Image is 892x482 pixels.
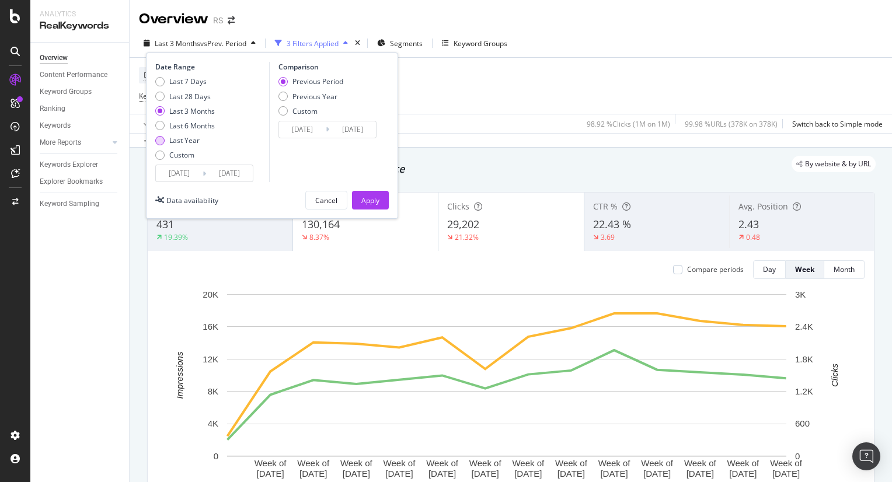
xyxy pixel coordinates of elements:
text: 2.4K [795,322,813,331]
text: [DATE] [256,469,284,478]
span: By website & by URL [805,160,871,167]
text: [DATE] [772,469,800,478]
text: [DATE] [643,469,671,478]
div: Week [795,264,814,274]
div: Apply [361,195,379,205]
text: Week of [770,457,803,467]
text: [DATE] [472,469,499,478]
span: Device [144,70,166,80]
div: Last 6 Months [169,121,215,131]
span: 29,202 [447,217,479,231]
span: Last 3 Months [155,39,200,48]
div: Keyword Sampling [40,198,99,210]
div: arrow-right-arrow-left [228,16,235,25]
span: Segments [390,39,423,48]
div: Keyword Groups [40,86,92,98]
div: 19.39% [164,232,188,242]
text: 1.2K [795,386,813,396]
span: 2.43 [738,217,759,231]
div: Previous Period [278,76,343,86]
text: 0 [795,451,800,461]
div: Cancel [315,195,337,205]
text: 0 [214,451,218,461]
div: Comparison [278,62,380,72]
text: Week of [512,457,545,467]
span: Clicks [447,201,469,212]
button: Last 3 MonthsvsPrev. Period [139,34,260,53]
div: Previous Period [292,76,343,86]
a: Keywords Explorer [40,159,121,171]
div: Custom [292,106,318,116]
input: Start Date [279,121,326,138]
div: Last 7 Days [169,76,207,86]
text: Week of [426,457,459,467]
text: Week of [255,457,287,467]
text: 12K [203,354,218,364]
input: Start Date [156,165,203,181]
div: Last Year [155,135,215,145]
text: 1.8K [795,354,813,364]
text: Week of [684,457,717,467]
a: Explorer Bookmarks [40,176,121,188]
text: [DATE] [687,469,714,478]
div: Ranking [40,103,65,115]
div: RealKeywords [40,19,120,33]
a: Ranking [40,103,121,115]
div: legacy label [792,156,876,172]
div: Last 6 Months [155,121,215,131]
div: Analytics [40,9,120,19]
div: Keywords Explorer [40,159,98,171]
text: [DATE] [557,469,585,478]
a: Overview [40,52,121,64]
text: Clicks [830,363,839,386]
a: Keyword Sampling [40,198,121,210]
div: Last Year [169,135,200,145]
text: [DATE] [385,469,413,478]
text: Week of [297,457,330,467]
div: Previous Year [292,92,337,102]
div: 3.69 [601,232,615,242]
div: Content Performance [40,69,107,81]
a: Keyword Groups [40,86,121,98]
text: [DATE] [343,469,370,478]
span: 22.43 % [593,217,631,231]
div: Switch back to Simple mode [792,119,883,129]
span: Keyword [139,91,167,101]
div: Compare periods [687,264,744,274]
span: vs Prev. Period [200,39,246,48]
div: 99.98 % URLs ( 378K on 378K ) [685,119,778,129]
text: [DATE] [514,469,542,478]
div: Last 28 Days [155,92,215,102]
div: Last 7 Days [155,76,215,86]
div: 21.32% [455,232,479,242]
button: Week [786,260,824,279]
button: Keyword Groups [437,34,512,53]
button: Switch back to Simple mode [788,114,883,133]
button: 3 Filters Applied [270,34,353,53]
button: Segments [372,34,427,53]
div: times [353,37,363,49]
text: 3K [795,289,806,299]
a: More Reports [40,137,109,149]
text: [DATE] [729,469,757,478]
div: Keyword Groups [454,39,507,48]
div: 8.37% [309,232,329,242]
div: Previous Year [278,92,343,102]
div: Last 28 Days [169,92,211,102]
div: Date Range [155,62,266,72]
text: 8K [208,386,218,396]
text: Impressions [175,351,184,399]
button: Month [824,260,865,279]
text: Week of [598,457,631,467]
input: End Date [206,165,253,181]
text: Week of [340,457,373,467]
span: 130,164 [302,217,340,231]
text: [DATE] [428,469,456,478]
div: Day [763,264,776,274]
text: 4K [208,418,218,428]
div: Overview [40,52,68,64]
div: Month [834,264,855,274]
div: RS [213,15,223,26]
text: Week of [555,457,588,467]
button: Day [753,260,786,279]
